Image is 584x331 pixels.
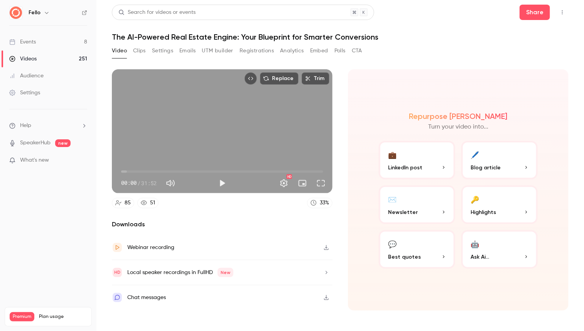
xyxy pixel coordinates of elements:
[461,230,538,269] button: 🤖Ask Ai...
[313,176,329,191] button: Full screen
[121,179,157,187] div: 00:00
[245,72,257,85] button: Embed video
[9,55,37,63] div: Videos
[260,72,299,85] button: Replace
[287,174,292,179] div: HD
[133,45,146,57] button: Clips
[121,179,137,187] span: 00:00
[280,45,304,57] button: Analytics
[302,72,329,85] button: Trim
[10,312,34,321] span: Premium
[112,198,134,208] a: 85
[112,45,127,57] button: Video
[127,268,233,277] div: Local speaker recordings in FullHD
[379,141,455,179] button: 💼LinkedIn post
[78,157,87,164] iframe: Noticeable Trigger
[461,141,538,179] button: 🖊️Blog article
[471,193,479,205] div: 🔑
[240,45,274,57] button: Registrations
[320,199,329,207] div: 33 %
[141,179,157,187] span: 31:52
[125,199,131,207] div: 85
[39,314,87,320] span: Plan usage
[137,179,140,187] span: /
[127,293,166,302] div: Chat messages
[214,176,230,191] button: Play
[556,6,569,18] button: Top Bar Actions
[9,89,40,97] div: Settings
[471,238,479,250] div: 🤖
[20,122,31,130] span: Help
[55,139,71,147] span: new
[20,156,49,164] span: What's new
[9,38,36,46] div: Events
[310,45,328,57] button: Embed
[334,45,346,57] button: Polls
[179,45,196,57] button: Emails
[150,199,155,207] div: 51
[127,243,174,252] div: Webinar recording
[471,164,501,172] span: Blog article
[471,149,479,160] div: 🖊️
[471,253,489,261] span: Ask Ai...
[9,72,44,80] div: Audience
[388,253,421,261] span: Best quotes
[202,45,233,57] button: UTM builder
[388,208,418,216] span: Newsletter
[352,45,362,57] button: CTA
[137,198,159,208] a: 51
[379,186,455,224] button: ✉️Newsletter
[428,122,488,132] p: Turn your video into...
[276,176,292,191] button: Settings
[388,164,422,172] span: LinkedIn post
[388,193,397,205] div: ✉️
[409,112,508,121] h2: Repurpose [PERSON_NAME]
[20,139,51,147] a: SpeakerHub
[152,45,173,57] button: Settings
[163,176,178,191] button: Mute
[379,230,455,269] button: 💬Best quotes
[307,198,333,208] a: 33%
[520,5,550,20] button: Share
[388,238,397,250] div: 💬
[461,186,538,224] button: 🔑Highlights
[118,8,196,17] div: Search for videos or events
[10,7,22,19] img: Fello
[29,9,41,17] h6: Fello
[9,122,87,130] li: help-dropdown-opener
[388,149,397,160] div: 💼
[218,268,233,277] span: New
[295,176,310,191] button: Turn on miniplayer
[471,208,496,216] span: Highlights
[112,32,569,42] h1: The AI-Powered Real Estate Engine: Your Blueprint for Smarter Conversions
[112,220,333,229] h2: Downloads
